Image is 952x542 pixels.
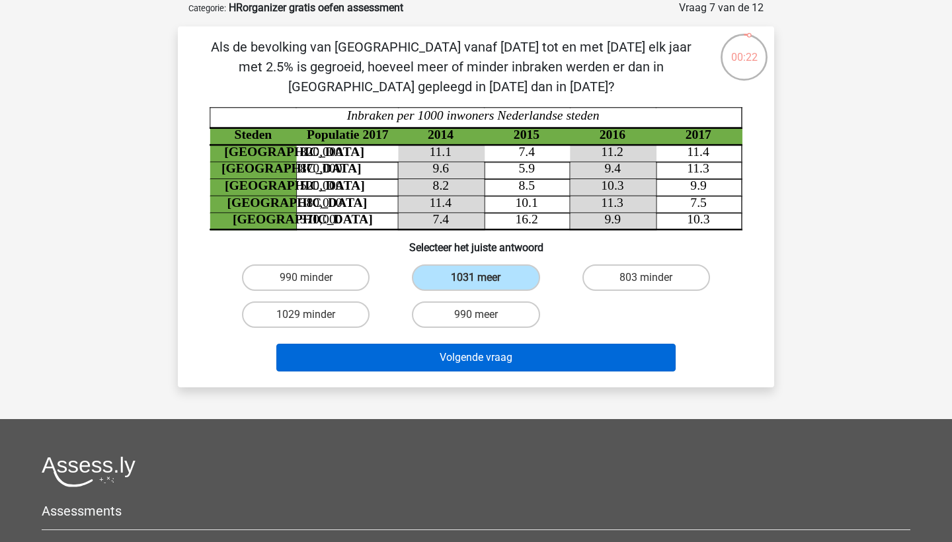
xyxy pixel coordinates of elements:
tspan: 16.2 [515,212,537,226]
tspan: 11.3 [601,196,623,210]
tspan: 7.5 [690,196,707,210]
tspan: 11.4 [687,145,709,159]
p: Als de bevolking van [GEOGRAPHIC_DATA] vanaf [DATE] tot en met [DATE] elk jaar met 2.5% is gegroe... [199,37,703,97]
tspan: 9.4 [604,162,621,176]
tspan: [GEOGRAPHIC_DATA] [224,145,364,159]
tspan: 10.1 [515,196,537,210]
tspan: [GEOGRAPHIC_DATA] [225,178,365,192]
tspan: Populatie 2017 [307,128,389,141]
tspan: 370,000 [300,212,342,226]
tspan: 7.4 [433,212,450,226]
div: 00:22 [719,32,769,65]
tspan: 8.2 [433,178,450,192]
tspan: [GEOGRAPHIC_DATA] [221,162,362,176]
tspan: [GEOGRAPHIC_DATA] [233,212,373,226]
tspan: 870,000 [300,162,342,176]
tspan: 10.3 [687,212,710,226]
label: 803 minder [582,264,710,291]
tspan: 11.4 [429,196,452,210]
tspan: Steden [235,128,272,141]
tspan: 2016 [600,128,625,141]
label: 990 minder [242,264,370,291]
label: 1031 meer [412,264,539,291]
label: 1029 minder [242,301,370,328]
label: 990 meer [412,301,539,328]
tspan: 2015 [514,128,539,141]
img: Assessly logo [42,456,136,487]
small: Categorie: [188,3,226,13]
strong: HRorganizer gratis oefen assessment [229,1,403,14]
tspan: 9.6 [433,162,450,176]
tspan: 820,000 [300,145,342,159]
tspan: 11.3 [687,162,709,176]
h5: Assessments [42,503,910,519]
tspan: 9.9 [690,178,707,192]
tspan: 11.1 [429,145,452,159]
tspan: 380,000 [300,196,342,210]
h6: Selecteer het juiste antwoord [199,231,753,254]
tspan: Inbraken per 1000 inwoners Nederlandse steden [346,108,600,122]
tspan: 2014 [428,128,454,141]
tspan: 9.9 [604,212,621,226]
tspan: 10.3 [601,178,624,192]
tspan: 11.2 [601,145,623,159]
tspan: [GEOGRAPHIC_DATA] [227,196,368,210]
button: Volgende vraag [276,344,676,371]
tspan: 8.5 [519,178,535,192]
tspan: 520,000 [300,178,342,192]
tspan: 5.9 [519,162,535,176]
tspan: 7.4 [519,145,535,159]
tspan: 2017 [686,128,711,141]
